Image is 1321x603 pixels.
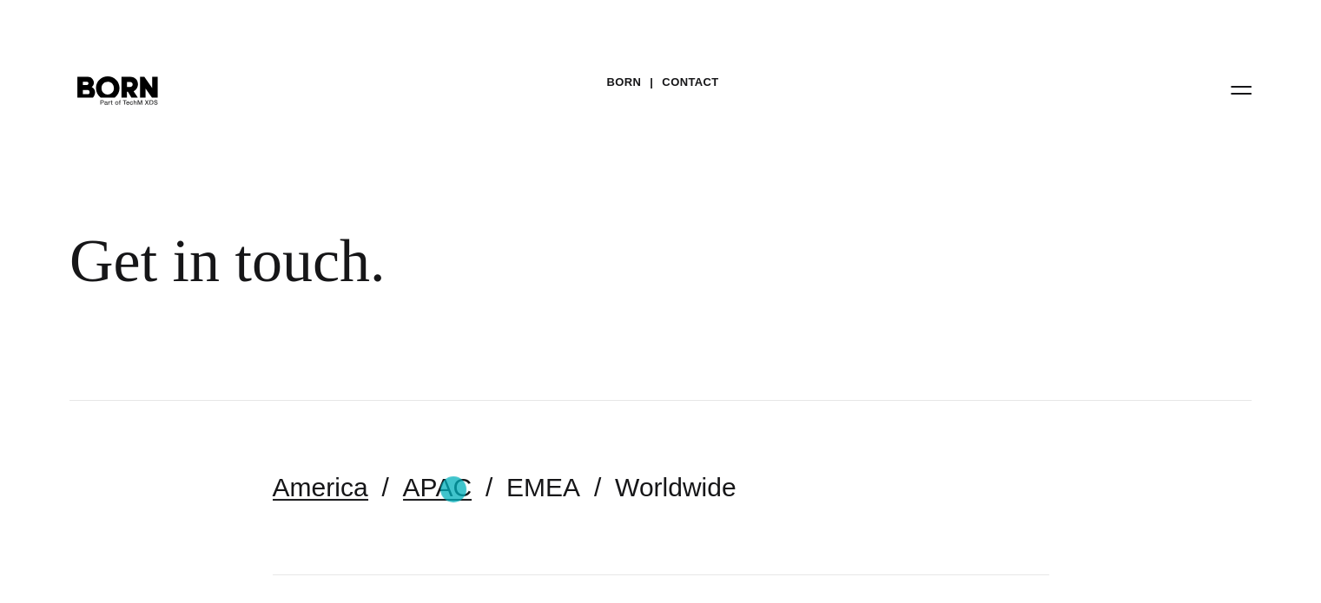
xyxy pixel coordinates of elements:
[69,226,1060,297] div: Get in touch.
[615,473,736,501] a: Worldwide
[506,473,580,501] a: EMEA
[273,473,368,501] a: America
[403,473,472,501] a: APAC
[606,69,641,95] a: BORN
[1220,71,1262,108] button: Open
[662,69,718,95] a: Contact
